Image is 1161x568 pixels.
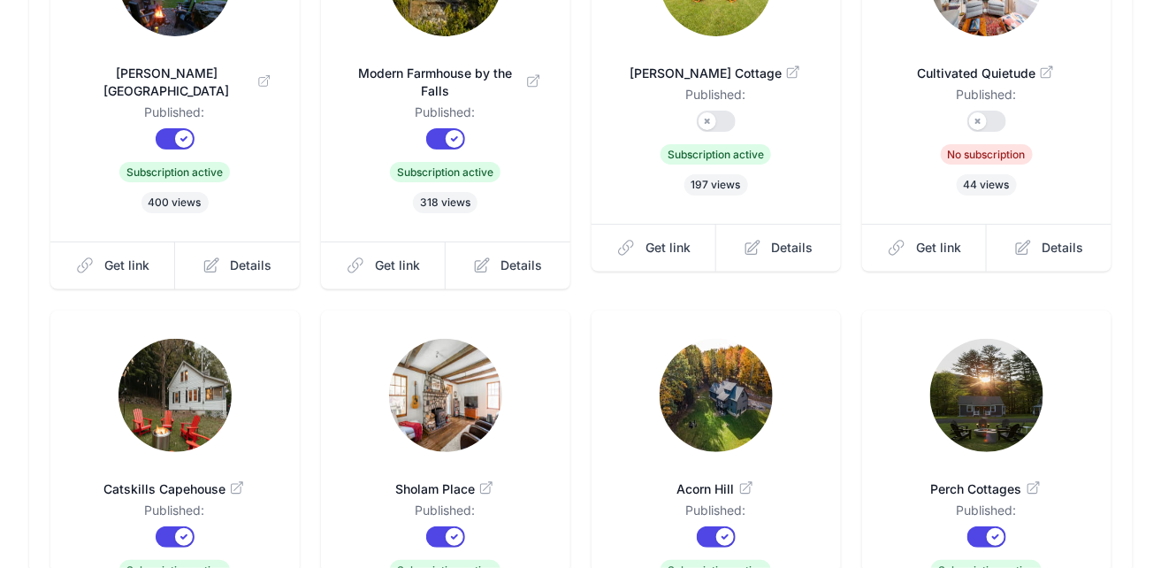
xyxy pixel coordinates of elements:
[390,162,500,182] span: Subscription active
[79,459,271,502] a: Catskills Capehouse
[79,104,271,128] dd: Published:
[890,480,1083,498] span: Perch Cottages
[645,239,691,257] span: Get link
[620,65,813,82] span: [PERSON_NAME] Cottage
[772,239,813,257] span: Details
[661,144,771,165] span: Subscription active
[1043,239,1084,257] span: Details
[118,339,232,452] img: tl5jf171fnvyd6sjfafv0d7ncw02
[119,162,230,182] span: Subscription active
[620,480,813,498] span: Acorn Hill
[141,192,209,213] span: 400 views
[175,242,300,289] a: Details
[389,339,502,452] img: pagmpvtx35557diczqqovcmn2chs
[413,192,477,213] span: 318 views
[592,224,717,272] a: Get link
[349,104,542,128] dd: Published:
[620,459,813,502] a: Acorn Hill
[79,65,271,100] span: [PERSON_NAME][GEOGRAPHIC_DATA]
[446,242,570,289] a: Details
[620,86,813,111] dd: Published:
[321,242,447,289] a: Get link
[104,257,149,274] span: Get link
[862,224,988,272] a: Get link
[684,174,748,196] span: 197 views
[890,43,1083,86] a: Cultivated Quietude
[916,239,961,257] span: Get link
[890,459,1083,502] a: Perch Cottages
[79,502,271,526] dd: Published:
[50,242,176,289] a: Get link
[349,43,542,104] a: Modern Farmhouse by the Falls
[79,43,271,104] a: [PERSON_NAME][GEOGRAPHIC_DATA]
[890,502,1083,526] dd: Published:
[349,65,542,100] span: Modern Farmhouse by the Falls
[716,224,841,272] a: Details
[660,339,773,452] img: xn43evbbayg2pjjjtz1wn17ag0ji
[375,257,420,274] span: Get link
[957,174,1017,196] span: 44 views
[890,65,1083,82] span: Cultivated Quietude
[501,257,543,274] span: Details
[349,502,542,526] dd: Published:
[941,144,1033,165] span: No subscription
[349,459,542,502] a: Sholam Place
[349,480,542,498] span: Sholam Place
[620,502,813,526] dd: Published:
[987,224,1111,272] a: Details
[231,257,272,274] span: Details
[930,339,1043,452] img: 0uo6fp2wb57pvq4v6w237t4x8v8h
[620,43,813,86] a: [PERSON_NAME] Cottage
[890,86,1083,111] dd: Published:
[79,480,271,498] span: Catskills Capehouse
